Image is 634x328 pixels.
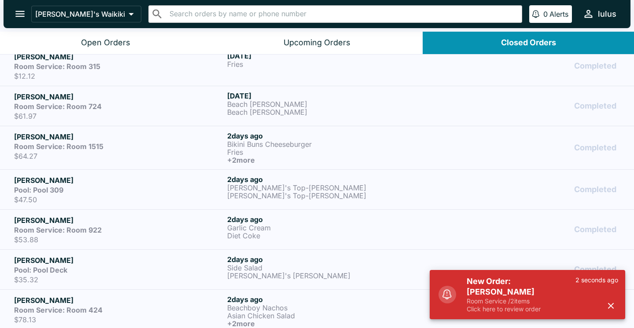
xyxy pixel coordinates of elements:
[227,140,437,148] p: Bikini Buns Cheeseburger
[14,102,102,111] strong: Room Service: Room 724
[227,312,437,320] p: Asian Chicken Salad
[227,184,437,192] p: [PERSON_NAME]'s Top-[PERSON_NAME]
[227,100,437,108] p: Beach [PERSON_NAME]
[227,131,263,140] span: 2 days ago
[227,215,263,224] span: 2 days ago
[14,51,224,62] h5: [PERSON_NAME]
[579,4,620,23] button: lulus
[227,108,437,116] p: Beach [PERSON_NAME]
[227,295,263,304] span: 2 days ago
[227,320,437,328] h6: + 2 more
[227,156,437,164] h6: + 2 more
[14,142,103,151] strong: Room Service: Room 1515
[467,276,575,297] h5: New Order: [PERSON_NAME]
[14,275,224,284] p: $35.32
[14,175,224,186] h5: [PERSON_NAME]
[14,266,67,274] strong: Pool: Pool Deck
[227,148,437,156] p: Fries
[167,8,518,20] input: Search orders by name or phone number
[14,131,224,142] h5: [PERSON_NAME]
[14,315,224,324] p: $78.13
[227,272,437,280] p: [PERSON_NAME]'s [PERSON_NAME]
[227,175,263,184] span: 2 days ago
[549,10,568,18] p: Alerts
[14,72,224,80] p: $12.12
[227,192,437,200] p: [PERSON_NAME]'s Top-[PERSON_NAME]
[14,226,102,234] strong: Room Service: Room 922
[35,10,125,18] p: [PERSON_NAME]'s Waikiki
[575,276,618,284] p: 2 seconds ago
[14,215,224,226] h5: [PERSON_NAME]
[31,6,141,22] button: [PERSON_NAME]'s Waikiki
[14,255,224,266] h5: [PERSON_NAME]
[81,38,130,48] div: Open Orders
[14,195,224,204] p: $47.50
[14,235,224,244] p: $53.88
[284,38,350,48] div: Upcoming Orders
[227,224,437,232] p: Garlic Cream
[227,304,437,312] p: Beachboy Nachos
[227,60,437,68] p: Fries
[9,3,31,25] button: open drawer
[467,305,575,313] p: Click here to review order
[14,152,224,160] p: $64.27
[14,295,224,306] h5: [PERSON_NAME]
[14,112,224,120] p: $61.97
[467,297,575,305] p: Room Service / 2 items
[14,186,63,194] strong: Pool: Pool 309
[227,255,263,264] span: 2 days ago
[14,91,224,102] h5: [PERSON_NAME]
[227,51,437,60] h6: [DATE]
[543,10,548,18] p: 0
[14,306,103,314] strong: Room Service: Room 424
[227,232,437,240] p: Diet Coke
[227,91,437,100] h6: [DATE]
[227,264,437,272] p: Side Salad
[501,38,556,48] div: Closed Orders
[598,9,616,19] div: lulus
[14,62,100,71] strong: Room Service: Room 315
